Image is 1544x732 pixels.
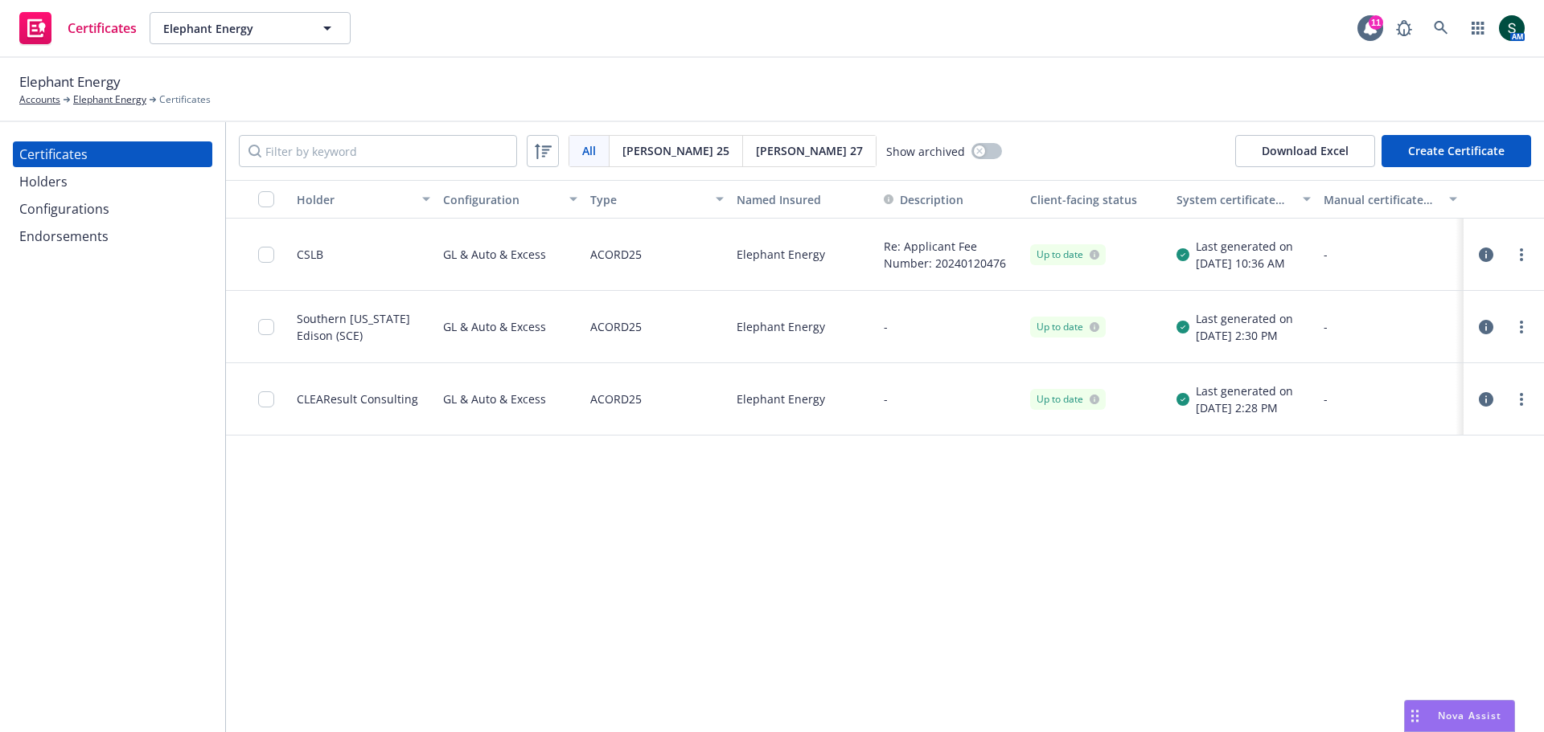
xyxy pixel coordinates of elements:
[19,72,121,92] span: Elephant Energy
[1388,12,1420,44] a: Report a Bug
[258,247,274,263] input: Toggle Row Selected
[1196,399,1293,416] div: [DATE] 2:28 PM
[1369,15,1383,30] div: 11
[730,291,877,363] div: Elephant Energy
[1324,191,1439,208] div: Manual certificate last generated
[730,180,877,219] button: Named Insured
[1030,191,1164,208] div: Client-facing status
[1037,320,1099,334] div: Up to date
[258,319,274,335] input: Toggle Row Selected
[590,228,642,280] div: ACORD25
[437,180,583,219] button: Configuration
[1170,180,1316,219] button: System certificate last generated
[1176,191,1292,208] div: System certificate last generated
[1196,327,1293,344] div: [DATE] 2:30 PM
[1196,255,1293,272] div: [DATE] 10:36 AM
[13,169,212,194] a: Holders
[297,191,413,208] div: Holder
[884,318,888,335] button: -
[19,92,60,107] a: Accounts
[13,6,143,51] a: Certificates
[159,92,211,107] span: Certificates
[1235,135,1375,167] button: Download Excel
[163,20,302,37] span: Elephant Energy
[73,92,146,107] a: Elephant Energy
[1462,12,1494,44] a: Switch app
[1037,247,1099,262] div: Up to date
[1037,392,1099,407] div: Up to date
[1512,245,1531,264] a: more
[886,143,965,160] span: Show archived
[1405,701,1425,731] div: Drag to move
[1404,700,1515,732] button: Nova Assist
[1324,318,1457,335] div: -
[1438,709,1501,722] span: Nova Assist
[1425,12,1457,44] a: Search
[13,141,212,167] a: Certificates
[297,391,418,407] div: CLEAResult Consulting
[290,180,437,219] button: Holder
[443,301,546,353] div: GL & Auto & Excess
[1382,135,1531,167] button: Create Certificate
[443,191,559,208] div: Configuration
[1512,390,1531,409] a: more
[1499,15,1525,41] img: photo
[1024,180,1170,219] button: Client-facing status
[884,191,963,208] button: Description
[1324,391,1457,407] div: -
[622,142,729,159] span: [PERSON_NAME] 25
[590,373,642,425] div: ACORD25
[19,141,88,167] div: Certificates
[1196,310,1293,327] div: Last generated on
[19,223,109,249] div: Endorsements
[258,391,274,407] input: Toggle Row Selected
[1196,382,1293,399] div: Last generated on
[68,22,137,35] span: Certificates
[730,219,877,291] div: Elephant Energy
[239,135,517,167] input: Filter by keyword
[756,142,863,159] span: [PERSON_NAME] 27
[730,363,877,436] div: Elephant Energy
[582,142,596,159] span: All
[150,12,351,44] button: Elephant Energy
[13,223,212,249] a: Endorsements
[884,238,1017,272] button: Re: Applicant Fee Number: 20240120476
[590,191,706,208] div: Type
[1317,180,1464,219] button: Manual certificate last generated
[297,310,430,344] div: Southern [US_STATE] Edison (SCE)
[1324,246,1457,263] div: -
[13,196,212,222] a: Configurations
[19,196,109,222] div: Configurations
[884,391,888,407] button: -
[737,191,870,208] div: Named Insured
[584,180,730,219] button: Type
[258,191,274,207] input: Select all
[1196,238,1293,255] div: Last generated on
[590,301,642,353] div: ACORD25
[443,373,546,425] div: GL & Auto & Excess
[443,228,546,280] div: GL & Auto & Excess
[19,169,68,194] div: Holders
[1512,317,1531,337] a: more
[297,246,323,263] div: CSLB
